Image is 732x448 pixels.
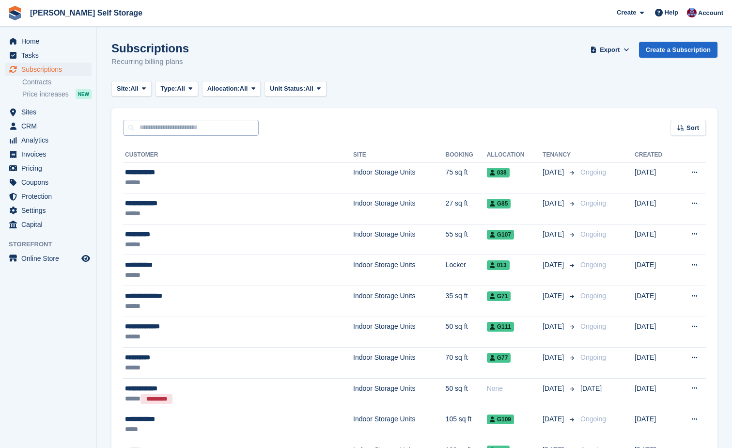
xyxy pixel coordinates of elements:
div: None [487,384,543,394]
a: menu [5,218,92,231]
td: [DATE] [635,286,676,317]
span: Online Store [21,252,79,265]
span: Price increases [22,90,69,99]
td: [DATE] [635,162,676,193]
td: [DATE] [635,348,676,379]
span: G109 [487,415,514,424]
a: Contracts [22,78,92,87]
span: G111 [487,322,514,332]
span: [DATE] [543,384,566,394]
td: Indoor Storage Units [353,255,446,286]
span: CRM [21,119,79,133]
a: [PERSON_NAME] Self Storage [26,5,146,21]
td: [DATE] [635,317,676,348]
a: menu [5,133,92,147]
span: [DATE] [543,321,566,332]
td: 27 sq ft [446,193,487,224]
th: Customer [123,147,353,163]
span: Type: [161,84,177,94]
span: Subscriptions [21,63,79,76]
span: All [240,84,248,94]
span: Sort [686,123,699,133]
a: menu [5,119,92,133]
span: G85 [487,199,511,208]
span: Export [600,45,620,55]
td: Indoor Storage Units [353,162,446,193]
td: 50 sq ft [446,378,487,409]
span: Ongoing [580,230,606,238]
span: Ongoing [580,415,606,423]
span: Ongoing [580,199,606,207]
a: Price increases NEW [22,89,92,99]
span: All [177,84,185,94]
div: NEW [76,89,92,99]
span: [DATE] [543,229,566,240]
a: menu [5,147,92,161]
td: [DATE] [635,378,676,409]
td: Indoor Storage Units [353,348,446,379]
span: Ongoing [580,322,606,330]
span: G71 [487,291,511,301]
span: Protection [21,190,79,203]
span: Home [21,34,79,48]
a: menu [5,34,92,48]
h1: Subscriptions [111,42,189,55]
a: menu [5,161,92,175]
span: G77 [487,353,511,363]
span: Site: [117,84,130,94]
span: [DATE] [543,352,566,363]
td: [DATE] [635,193,676,224]
a: menu [5,105,92,119]
td: 105 sq ft [446,409,487,440]
span: Storefront [9,240,96,249]
span: Ongoing [580,292,606,300]
span: Ongoing [580,261,606,269]
button: Site: All [111,81,152,97]
span: 038 [487,168,510,177]
span: Help [665,8,678,17]
button: Allocation: All [202,81,261,97]
span: Account [698,8,723,18]
th: Site [353,147,446,163]
td: Indoor Storage Units [353,409,446,440]
a: menu [5,190,92,203]
span: Capital [21,218,79,231]
td: 35 sq ft [446,286,487,317]
td: 55 sq ft [446,224,487,255]
td: Indoor Storage Units [353,378,446,409]
span: [DATE] [543,414,566,424]
a: menu [5,176,92,189]
span: Unit Status: [270,84,305,94]
td: Indoor Storage Units [353,286,446,317]
span: Invoices [21,147,79,161]
span: [DATE] [543,167,566,177]
a: menu [5,252,92,265]
td: 75 sq ft [446,162,487,193]
th: Tenancy [543,147,576,163]
td: Indoor Storage Units [353,224,446,255]
a: menu [5,204,92,217]
a: Create a Subscription [639,42,717,58]
td: Indoor Storage Units [353,317,446,348]
span: [DATE] [580,384,602,392]
td: 50 sq ft [446,317,487,348]
span: Pricing [21,161,79,175]
span: Create [617,8,636,17]
button: Type: All [156,81,198,97]
span: [DATE] [543,198,566,208]
span: 013 [487,260,510,270]
button: Unit Status: All [265,81,326,97]
span: Tasks [21,48,79,62]
span: Ongoing [580,168,606,176]
span: Coupons [21,176,79,189]
th: Allocation [487,147,543,163]
span: All [130,84,139,94]
img: Tracy Bailey [687,8,697,17]
p: Recurring billing plans [111,56,189,67]
td: [DATE] [635,255,676,286]
a: Preview store [80,253,92,264]
img: stora-icon-8386f47178a22dfd0bd8f6a31ec36ba5ce8667c1dd55bd0f319d3a0aa187defe.svg [8,6,22,20]
a: menu [5,48,92,62]
button: Export [589,42,631,58]
span: Ongoing [580,353,606,361]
